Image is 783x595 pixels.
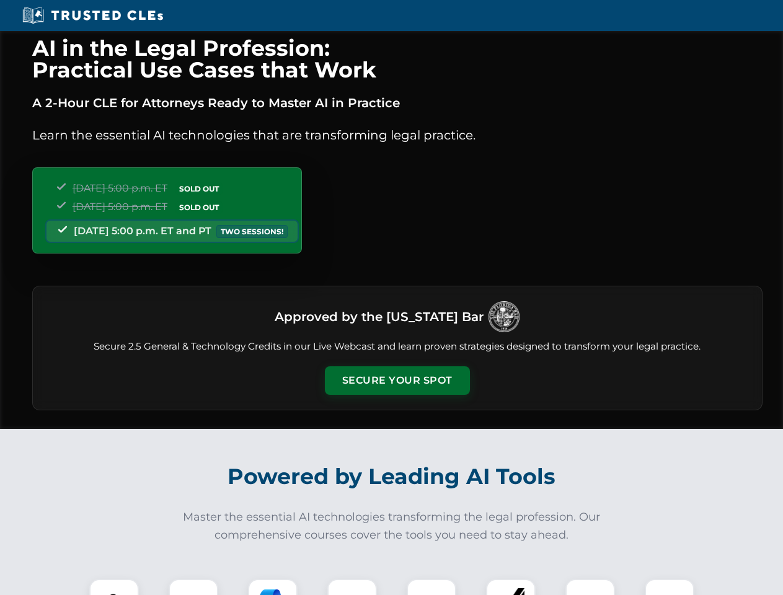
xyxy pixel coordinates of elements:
span: SOLD OUT [175,201,223,214]
h3: Approved by the [US_STATE] Bar [275,306,484,328]
h1: AI in the Legal Profession: Practical Use Cases that Work [32,37,763,81]
p: A 2-Hour CLE for Attorneys Ready to Master AI in Practice [32,93,763,113]
p: Master the essential AI technologies transforming the legal profession. Our comprehensive courses... [175,508,609,544]
span: [DATE] 5:00 p.m. ET [73,201,167,213]
img: Trusted CLEs [19,6,167,25]
img: Logo [489,301,520,332]
span: SOLD OUT [175,182,223,195]
span: [DATE] 5:00 p.m. ET [73,182,167,194]
h2: Powered by Leading AI Tools [48,455,735,498]
p: Learn the essential AI technologies that are transforming legal practice. [32,125,763,145]
button: Secure Your Spot [325,366,470,395]
p: Secure 2.5 General & Technology Credits in our Live Webcast and learn proven strategies designed ... [48,340,747,354]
